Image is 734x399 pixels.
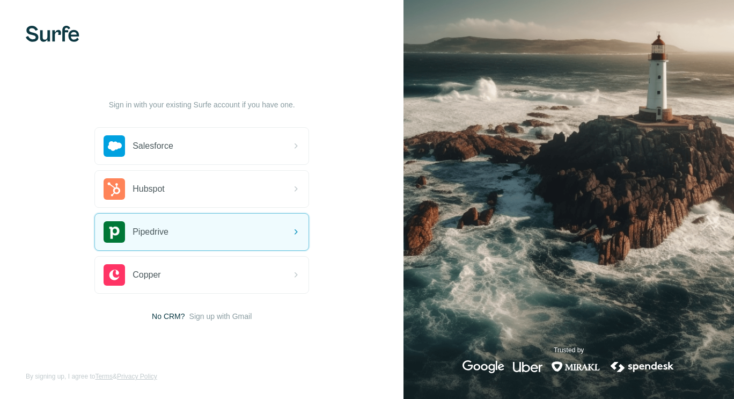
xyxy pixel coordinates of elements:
[104,264,125,286] img: copper's logo
[133,140,173,153] span: Salesforce
[463,360,504,373] img: google's logo
[152,311,185,322] span: No CRM?
[609,360,676,373] img: spendesk's logo
[95,373,113,380] a: Terms
[104,221,125,243] img: pipedrive's logo
[133,269,160,281] span: Copper
[551,360,600,373] img: mirakl's logo
[133,226,168,238] span: Pipedrive
[189,311,252,322] button: Sign up with Gmail
[513,360,542,373] img: uber's logo
[133,183,165,195] span: Hubspot
[117,373,157,380] a: Privacy Policy
[26,26,79,42] img: Surfe's logo
[94,78,309,95] h1: Let’s get started!
[104,135,125,157] img: salesforce's logo
[104,178,125,200] img: hubspot's logo
[554,345,584,355] p: Trusted by
[109,99,295,110] p: Sign in with your existing Surfe account if you have one.
[26,372,157,381] span: By signing up, I agree to &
